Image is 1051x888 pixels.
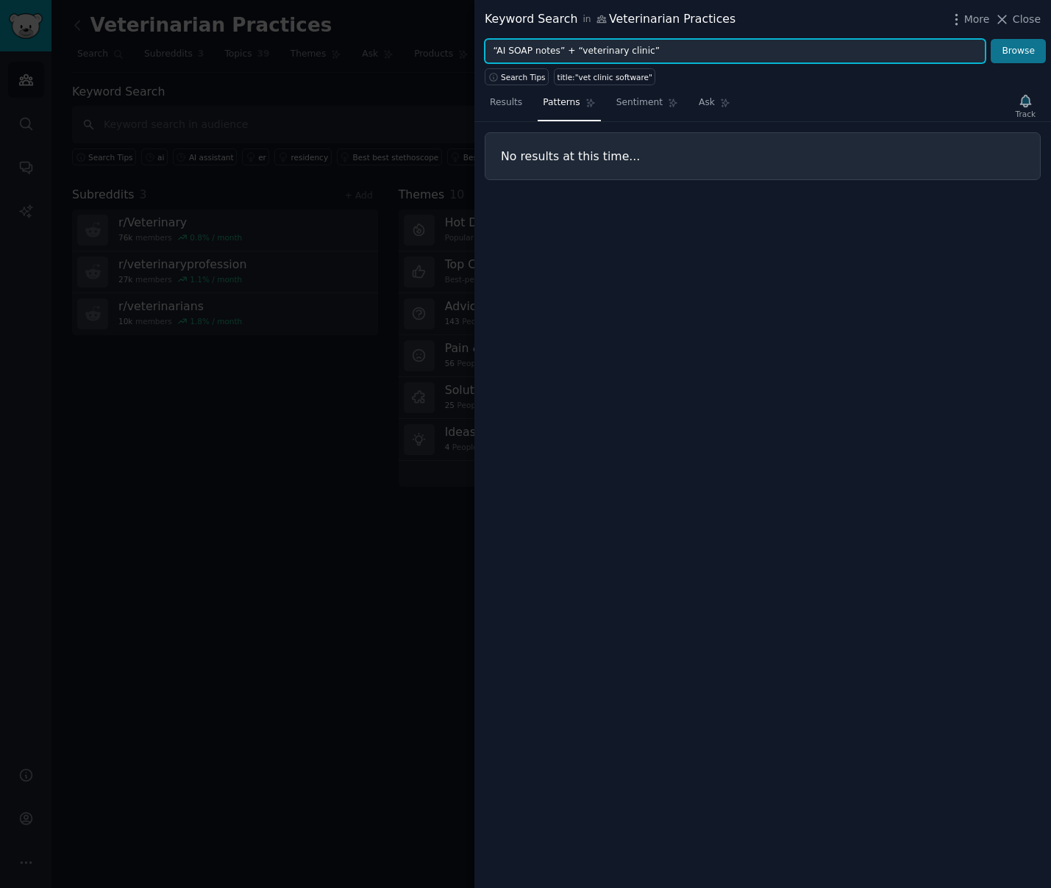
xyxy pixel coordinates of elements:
a: Patterns [538,91,600,121]
h3: No results at this time... [501,148,1025,164]
a: Sentiment [611,91,683,121]
button: More [949,12,990,27]
a: title:"vet clinic software" [554,68,655,85]
span: Results [490,96,522,110]
a: Results [485,91,527,121]
span: Ask [699,96,715,110]
span: Close [1013,12,1041,27]
input: Try a keyword related to your business [485,39,986,64]
span: in [582,13,591,26]
a: Ask [694,91,735,121]
button: Browse [991,39,1046,64]
div: Keyword Search Veterinarian Practices [485,10,735,29]
div: title:"vet clinic software" [557,72,652,82]
span: Search Tips [501,72,546,82]
span: More [964,12,990,27]
button: Close [994,12,1041,27]
span: Sentiment [616,96,663,110]
button: Search Tips [485,68,549,85]
span: Patterns [543,96,580,110]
